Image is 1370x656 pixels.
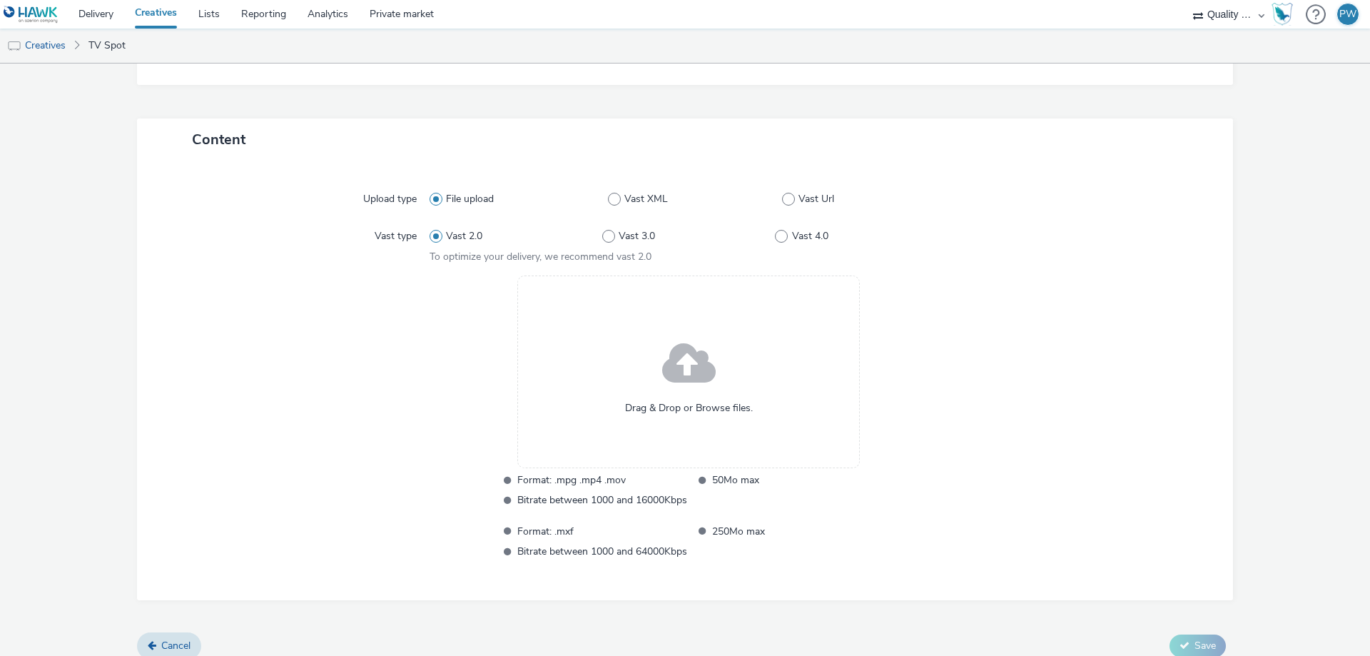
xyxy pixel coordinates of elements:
span: Bitrate between 1000 and 64000Kbps [517,543,687,560]
span: Vast 4.0 [792,229,828,243]
span: 250Mo max [712,523,882,540]
span: Vast 2.0 [446,229,482,243]
a: TV Spot [81,29,133,63]
span: To optimize your delivery, we recommend vast 2.0 [430,250,651,263]
span: Drag & Drop or Browse files. [625,401,753,415]
span: Vast XML [624,192,668,206]
img: undefined Logo [4,6,59,24]
span: Save [1194,639,1216,652]
span: Bitrate between 1000 and 16000Kbps [517,492,687,508]
span: Format: .mxf [517,523,687,540]
span: Content [192,130,245,149]
span: Vast 3.0 [619,229,655,243]
a: Hawk Academy [1272,3,1299,26]
div: PW [1339,4,1356,25]
span: Cancel [161,639,191,652]
span: File upload [446,192,494,206]
span: Vast Url [798,192,834,206]
label: Upload type [357,186,422,206]
img: Hawk Academy [1272,3,1293,26]
span: Format: .mpg .mp4 .mov [517,472,687,488]
label: Vast type [369,223,422,243]
span: 50Mo max [712,472,882,488]
img: tv [7,39,21,54]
